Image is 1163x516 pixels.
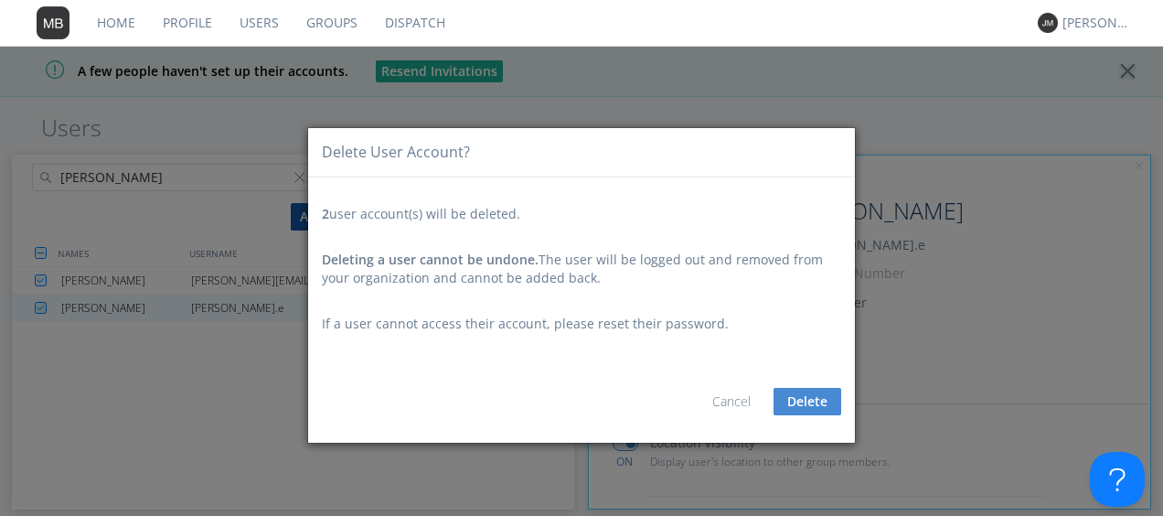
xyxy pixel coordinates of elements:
div: Delete User Account? [322,142,470,163]
button: Delete [774,388,841,415]
span: If a user cannot access their account, please reset their password. [322,315,729,332]
span: user account(s) will be deleted. [322,205,520,222]
img: 373638.png [1038,13,1058,33]
div: The user will be logged out and removed from your organization and cannot be added back. [322,251,841,287]
div: [PERSON_NAME] [1062,14,1131,32]
a: Cancel [712,392,751,410]
span: Deleting a user cannot be undone. [322,251,539,268]
span: 2 [322,205,329,222]
img: 373638.png [37,6,69,39]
